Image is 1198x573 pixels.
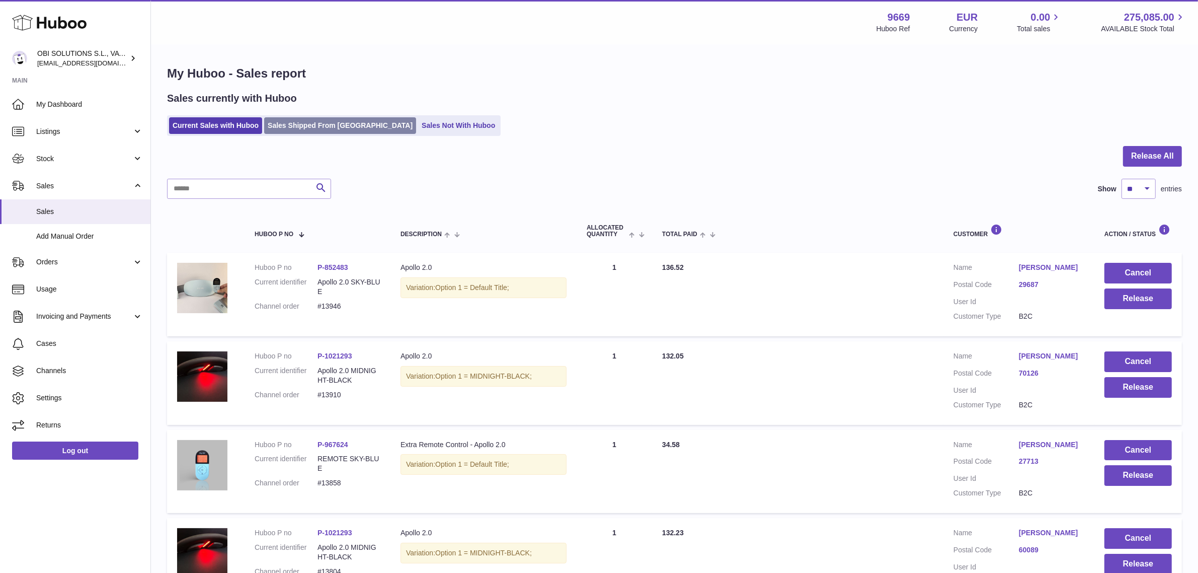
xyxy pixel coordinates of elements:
[317,390,380,400] dd: #13910
[662,529,684,537] span: 132.23
[37,59,148,67] span: [EMAIL_ADDRESS][DOMAIN_NAME]
[662,231,697,238] span: Total paid
[662,263,684,271] span: 136.52
[953,457,1019,469] dt: Postal Code
[1104,351,1172,372] button: Cancel
[255,478,317,488] dt: Channel order
[953,400,1019,410] dt: Customer Type
[953,474,1019,483] dt: User Id
[953,562,1019,572] dt: User Id
[317,543,380,562] dd: Apollo 2.0 MIDNIGHT-BLACK
[255,302,317,311] dt: Channel order
[1019,263,1084,272] a: [PERSON_NAME]
[953,386,1019,395] dt: User Id
[956,11,978,24] strong: EUR
[255,351,317,361] dt: Huboo P no
[401,277,567,298] div: Variation:
[317,352,352,360] a: P-1021293
[1019,457,1084,466] a: 27713
[435,460,509,468] span: Option 1 = Default Title;
[12,442,138,460] a: Log out
[255,454,317,473] dt: Current identifier
[953,312,1019,321] dt: Customer Type
[317,366,380,385] dd: Apollo 2.0 MIDNIGHT-BLACK
[255,390,317,400] dt: Channel order
[36,284,143,294] span: Usage
[435,549,532,557] span: Option 1 = MIDNIGHT-BLACK;
[1019,440,1084,450] a: [PERSON_NAME]
[1031,11,1051,24] span: 0.00
[953,263,1019,275] dt: Name
[662,352,684,360] span: 132.05
[177,263,227,313] img: 96691697548169.jpg
[1104,528,1172,549] button: Cancel
[953,545,1019,557] dt: Postal Code
[953,528,1019,540] dt: Name
[317,529,352,537] a: P-1021293
[36,100,143,109] span: My Dashboard
[36,232,143,241] span: Add Manual Order
[1019,280,1084,290] a: 29687
[255,231,293,238] span: Huboo P no
[1019,312,1084,321] dd: B2C
[255,528,317,538] dt: Huboo P no
[177,440,227,490] img: rn-image_picker_lib_temp_6012f1d4-3bb1-46d6-8807-828848841135.png
[949,24,978,34] div: Currency
[953,280,1019,292] dt: Postal Code
[37,49,128,68] div: OBI SOLUTIONS S.L., VAT: B70911078
[401,440,567,450] div: Extra Remote Control - Apollo 2.0
[953,440,1019,452] dt: Name
[36,312,132,321] span: Invoicing and Payments
[317,441,348,449] a: P-967624
[953,351,1019,364] dt: Name
[1104,465,1172,486] button: Release
[401,528,567,538] div: Apollo 2.0
[1019,488,1084,498] dd: B2C
[888,11,910,24] strong: 9669
[953,297,1019,307] dt: User Id
[264,117,416,134] a: Sales Shipped From [GEOGRAPHIC_DATA]
[401,263,567,272] div: Apollo 2.0
[953,488,1019,498] dt: Customer Type
[36,257,132,267] span: Orders
[167,92,297,105] h2: Sales currently with Huboo
[1019,528,1084,538] a: [PERSON_NAME]
[1123,146,1182,167] button: Release All
[36,339,143,348] span: Cases
[1017,11,1062,34] a: 0.00 Total sales
[255,440,317,450] dt: Huboo P no
[317,263,348,271] a: P-852483
[36,181,132,191] span: Sales
[401,231,442,238] span: Description
[167,65,1182,82] h1: My Huboo - Sales report
[169,117,262,134] a: Current Sales with Huboo
[317,478,380,488] dd: #13858
[1104,289,1172,309] button: Release
[577,430,652,514] td: 1
[1019,351,1084,361] a: [PERSON_NAME]
[255,263,317,272] dt: Huboo P no
[876,24,910,34] div: Huboo Ref
[401,543,567,563] div: Variation:
[1104,440,1172,461] button: Cancel
[1104,263,1172,283] button: Cancel
[1101,24,1186,34] span: AVAILABLE Stock Total
[587,225,626,238] span: ALLOCATED Quantity
[577,253,652,336] td: 1
[401,351,567,361] div: Apollo 2.0
[953,369,1019,381] dt: Postal Code
[435,283,509,292] span: Option 1 = Default Title;
[401,454,567,475] div: Variation:
[1101,11,1186,34] a: 275,085.00 AVAILABLE Stock Total
[255,543,317,562] dt: Current identifier
[36,154,132,164] span: Stock
[953,224,1084,238] div: Customer
[1019,545,1084,555] a: 60089
[255,277,317,297] dt: Current identifier
[401,366,567,387] div: Variation:
[577,341,652,425] td: 1
[662,441,680,449] span: 34.58
[1104,377,1172,398] button: Release
[317,302,380,311] dd: #13946
[1104,224,1172,238] div: Action / Status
